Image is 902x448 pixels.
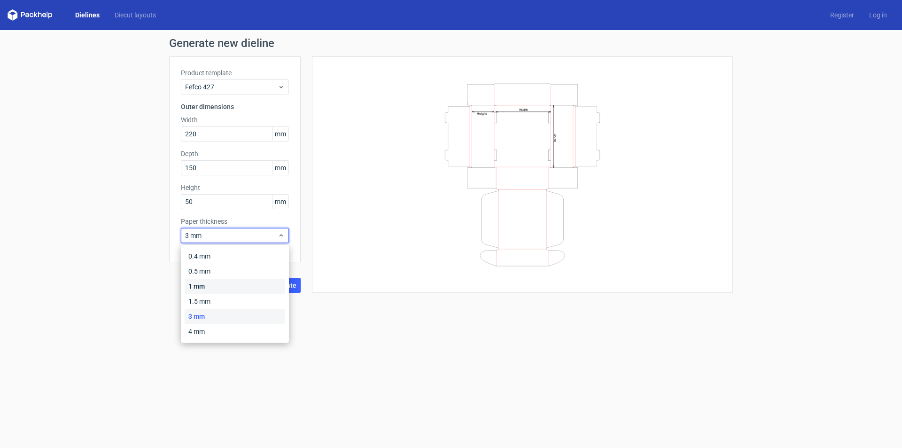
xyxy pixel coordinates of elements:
[272,161,288,175] span: mm
[185,82,278,92] span: Fefco 427
[68,10,107,20] a: Dielines
[185,264,285,279] div: 0.5 mm
[272,195,288,209] span: mm
[185,249,285,264] div: 0.4 mm
[181,102,289,111] h3: Outer dimensions
[272,127,288,141] span: mm
[185,294,285,309] div: 1.5 mm
[185,231,278,240] span: 3 mm
[519,107,528,111] text: Width
[169,38,733,49] h1: Generate new dieline
[107,10,163,20] a: Diecut layouts
[185,309,285,324] div: 3 mm
[181,183,289,192] label: Height
[862,10,894,20] a: Log in
[181,68,289,78] label: Product template
[185,279,285,294] div: 1 mm
[181,149,289,158] label: Depth
[477,111,487,115] text: Height
[823,10,862,20] a: Register
[553,133,557,141] text: Depth
[181,115,289,125] label: Width
[181,217,289,226] label: Paper thickness
[185,324,285,339] div: 4 mm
